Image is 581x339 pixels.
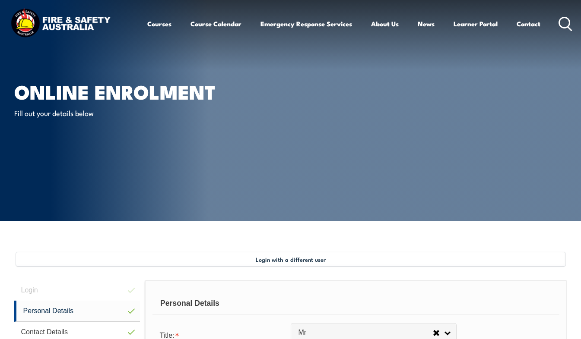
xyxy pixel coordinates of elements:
[190,13,241,34] a: Course Calendar
[260,13,352,34] a: Emergency Response Services
[152,293,559,314] div: Personal Details
[159,332,174,339] span: Title:
[14,108,172,118] p: Fill out your details below
[454,13,498,34] a: Learner Portal
[256,256,326,263] span: Login with a different user
[517,13,540,34] a: Contact
[14,83,228,100] h1: Online Enrolment
[371,13,399,34] a: About Us
[14,301,140,322] a: Personal Details
[147,13,171,34] a: Courses
[418,13,435,34] a: News
[298,328,433,337] span: Mr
